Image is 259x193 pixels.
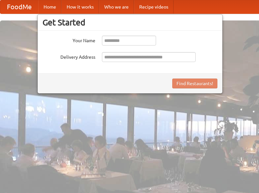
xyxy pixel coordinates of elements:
[134,0,174,14] a: Recipe videos
[43,36,95,44] label: Your Name
[0,0,38,14] a: FoodMe
[43,17,217,27] h3: Get Started
[99,0,134,14] a: Who we are
[172,79,217,88] button: Find Restaurants!
[38,0,61,14] a: Home
[61,0,99,14] a: How it works
[43,52,95,60] label: Delivery Address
